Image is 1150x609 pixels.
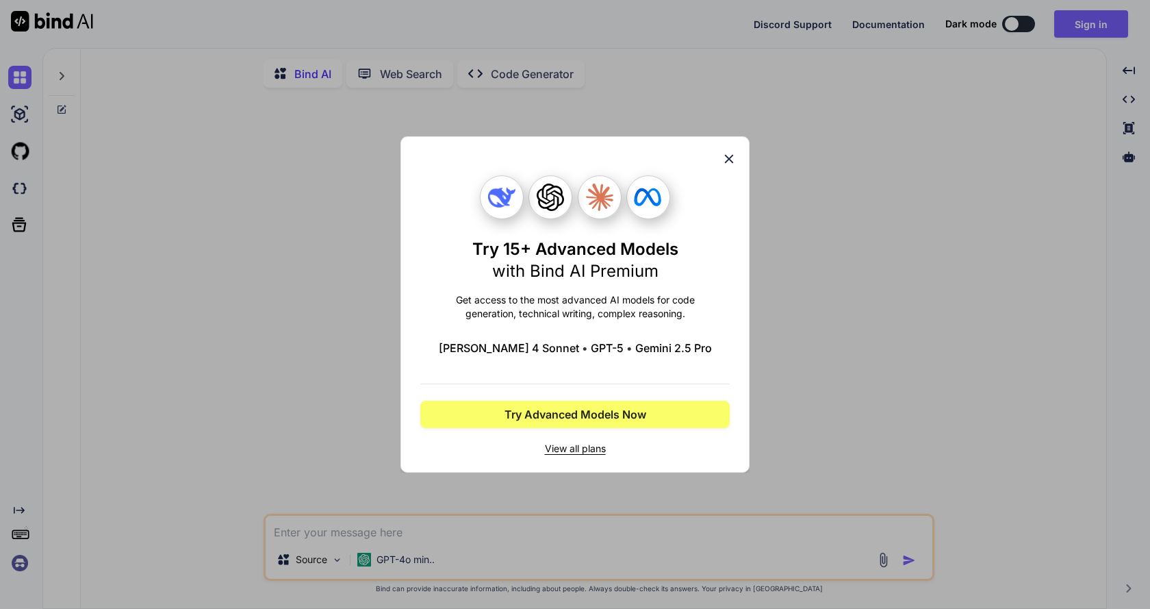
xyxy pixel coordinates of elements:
img: Deepseek [488,184,515,211]
span: • [626,340,632,356]
span: GPT-5 [591,340,624,356]
span: • [582,340,588,356]
span: Gemini 2.5 Pro [635,340,712,356]
span: View all plans [420,442,730,456]
h1: Try 15+ Advanced Models [472,238,678,282]
span: with Bind AI Premium [492,261,659,281]
span: Try Advanced Models Now [504,406,646,423]
p: Get access to the most advanced AI models for code generation, technical writing, complex reasoning. [420,293,730,321]
span: [PERSON_NAME] 4 Sonnet [439,340,579,356]
button: Try Advanced Models Now [420,401,730,428]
